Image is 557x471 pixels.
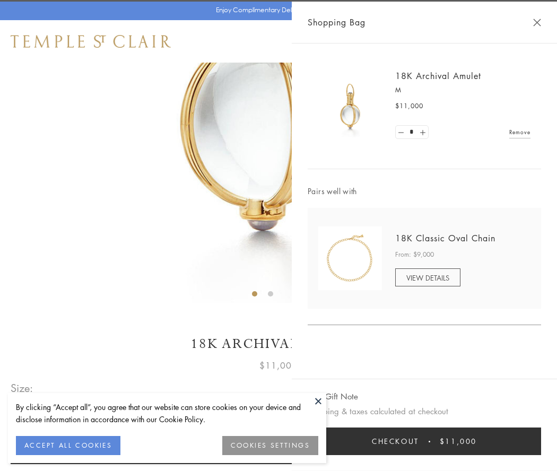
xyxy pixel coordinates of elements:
[417,126,428,139] a: Set quantity to 2
[372,435,419,447] span: Checkout
[308,390,358,403] button: Add Gift Note
[16,401,318,425] div: By clicking “Accept all”, you agree that our website can store cookies on your device and disclos...
[216,5,336,15] p: Enjoy Complimentary Delivery & Returns
[308,185,541,197] span: Pairs well with
[533,19,541,27] button: Close Shopping Bag
[308,405,541,418] p: Shipping & taxes calculated at checkout
[11,335,546,353] h1: 18K Archival Amulet
[318,74,382,138] img: 18K Archival Amulet
[406,273,449,283] span: VIEW DETAILS
[395,85,530,95] p: M
[395,232,495,244] a: 18K Classic Oval Chain
[509,126,530,138] a: Remove
[318,226,382,290] img: N88865-OV18
[11,35,171,48] img: Temple St. Clair
[308,428,541,455] button: Checkout $11,000
[395,268,460,286] a: VIEW DETAILS
[259,359,298,372] span: $11,000
[396,126,406,139] a: Set quantity to 0
[16,436,120,455] button: ACCEPT ALL COOKIES
[440,435,477,447] span: $11,000
[222,436,318,455] button: COOKIES SETTINGS
[395,249,434,260] span: From: $9,000
[11,379,34,397] span: Size:
[395,101,423,111] span: $11,000
[308,15,365,29] span: Shopping Bag
[395,70,481,82] a: 18K Archival Amulet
